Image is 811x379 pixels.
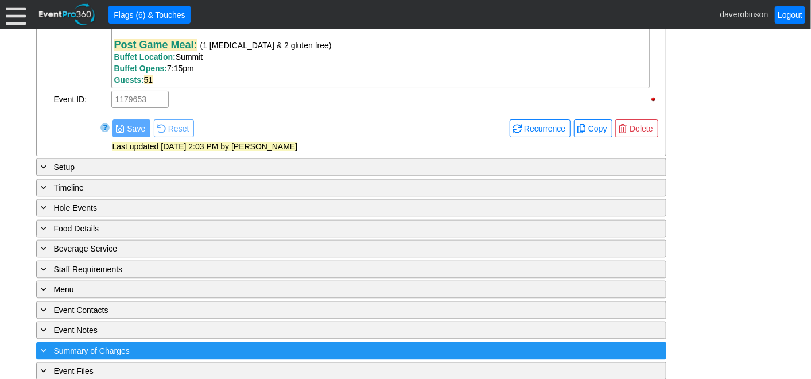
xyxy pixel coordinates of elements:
[775,6,805,24] a: Logout
[618,122,655,134] span: Delete
[522,123,568,134] span: Recurrence
[37,2,97,28] img: EventPro360
[39,304,616,317] div: Event Contacts
[114,52,176,61] span: Buffet Location:
[114,75,144,84] strong: Guests:
[39,181,616,195] div: Timeline
[115,122,148,134] span: Save
[720,9,768,18] span: daverobinson
[125,123,148,134] span: Save
[54,163,75,172] span: Setup
[157,122,192,134] span: Reset
[39,365,616,378] div: Event Files
[577,122,610,134] span: Copy
[111,9,187,21] span: Flags (6) & Touches
[39,283,616,296] div: Menu
[54,367,94,376] span: Event Files
[54,184,84,193] span: Timeline
[627,123,655,134] span: Delete
[6,5,26,25] div: Menu: Click or 'Crtl+M' to toggle menu open/close
[39,222,616,235] div: Food Details
[114,64,168,73] strong: Buffet Opens:
[53,90,110,109] div: Event ID:
[54,225,99,234] span: Food Details
[144,75,153,84] span: 51
[39,242,616,256] div: Beverage Service
[200,41,332,50] span: (1 [MEDICAL_DATA] & 2 gluten free)
[54,204,97,213] span: Hole Events
[39,263,616,276] div: Staff Requirements
[54,306,108,315] span: Event Contacts
[167,64,194,73] span: 7:15pm
[166,123,192,134] span: Reset
[112,142,298,151] span: Last updated [DATE] 2:03 PM by [PERSON_NAME]
[513,122,568,134] span: Recurrence
[54,245,118,254] span: Beverage Service
[650,95,660,103] div: Hide Event ID when printing; click to show Event ID when printing.
[54,285,74,295] span: Menu
[586,123,610,134] span: Copy
[54,347,130,356] span: Summary of Charges
[39,161,616,174] div: Setup
[39,202,616,215] div: Hole Events
[114,39,197,51] span: Post Game Meal:
[39,345,616,358] div: Summary of Charges
[39,324,616,337] div: Event Notes
[54,265,123,274] span: Staff Requirements
[54,326,98,335] span: Event Notes
[176,52,203,61] span: Summit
